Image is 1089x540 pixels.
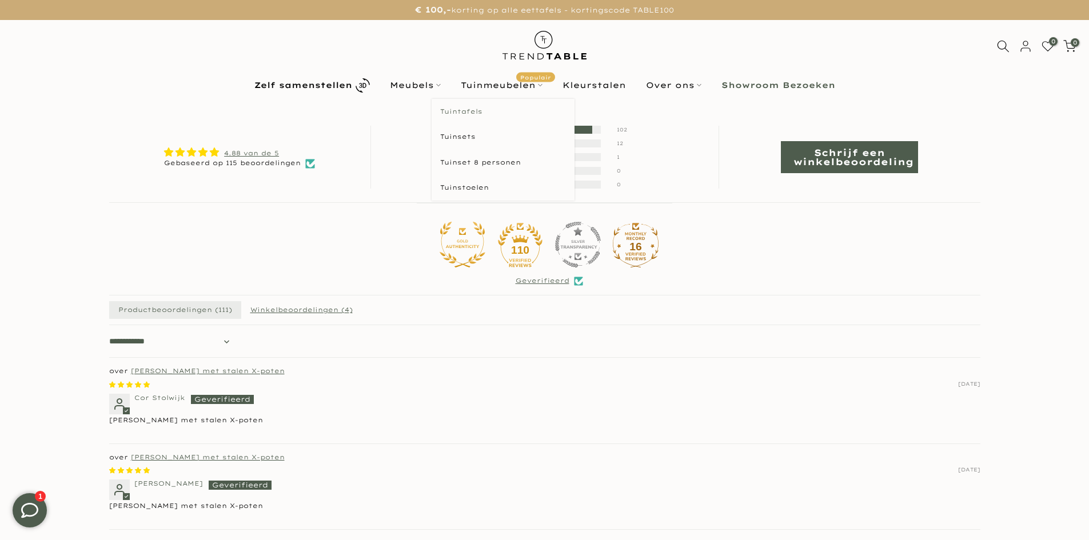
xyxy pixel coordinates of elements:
[516,277,569,285] a: Geverifieerd
[1042,40,1054,53] a: 0
[781,141,918,173] a: Schrijf een winkelbeoordeling
[415,5,451,15] strong: € 100,-
[131,453,285,461] a: [PERSON_NAME] met stalen X-poten
[617,153,631,161] div: 1
[14,3,1075,17] p: korting op alle eettafels - kortingscode TABLE100
[1071,38,1079,47] span: 0
[450,78,552,92] a: TuinmeubelenPopulair
[241,301,362,319] span: Winkelbeoordelingen ( )
[1049,37,1058,46] span: 0
[432,124,575,150] a: Tuinsets
[134,479,203,487] span: [PERSON_NAME]
[497,245,543,255] div: 110
[721,81,835,89] b: Showroom Bezoeken
[555,222,601,267] div: Silver Transparent Shop. Published at least 90% of verified reviews received in total
[552,78,636,92] a: Kleurstalen
[380,78,450,92] a: Meubels
[613,241,659,252] div: 16
[164,159,315,169] div: Gebaseerd op 115 beoordelingen
[711,78,845,92] a: Showroom Bezoeken
[345,306,349,314] span: 4
[958,466,980,473] span: [DATE]
[617,126,631,134] div: 102
[440,222,485,267] img: Judge.me Gold Authentic Shop medal
[497,222,543,267] div: Gold Verified Reviews Shop. Obtained at least 100 reviews submitted by genuine customers with pro...
[555,222,601,267] img: Judge.me Silver Transparent Shop medal
[958,381,980,387] span: [DATE]
[432,150,575,175] a: Tuinset 8 personen
[516,73,555,82] span: Populair
[432,175,575,201] a: Tuinstoelen
[1,482,58,539] iframe: toggle-frame
[1063,40,1076,53] a: 0
[613,222,659,267] img: Judge.me Bronze Monthly Record Shop medal
[109,99,980,112] h1: Reviews
[244,75,380,95] a: Zelf samenstellen
[432,99,575,125] a: Tuintafels
[224,149,279,157] a: 4.88 van de 5
[134,394,185,402] span: Cor Stolwijk
[617,139,631,147] div: 12
[109,381,150,389] span: 5 star review
[305,159,315,169] img: Verified Checkmark
[109,502,980,510] p: [PERSON_NAME] met stalen X-poten
[254,81,352,89] b: Zelf samenstellen
[497,222,543,267] a: Judge.me Gold Verified Reviews Shop medal 110
[164,146,315,158] div: Average rating is 4.88
[497,222,543,267] img: Judge.me Gold Verified Reviews Shop medal
[440,222,485,267] div: Gold Authentic Shop. At least 95% of published reviews are verified reviews
[636,78,711,92] a: Over ons
[109,416,980,425] p: [PERSON_NAME] met stalen X-poten
[494,20,595,71] img: trend-table
[613,222,659,267] div: Bronze Monthly Record Shop. Achieved an all-time record of 16 published verified reviews within o...
[109,330,233,353] select: Sort dropdown
[613,222,659,267] a: Judge.me Bronze Monthly Record Shop medal 16
[131,367,285,375] a: [PERSON_NAME] met stalen X-poten
[109,466,150,474] span: 5 star review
